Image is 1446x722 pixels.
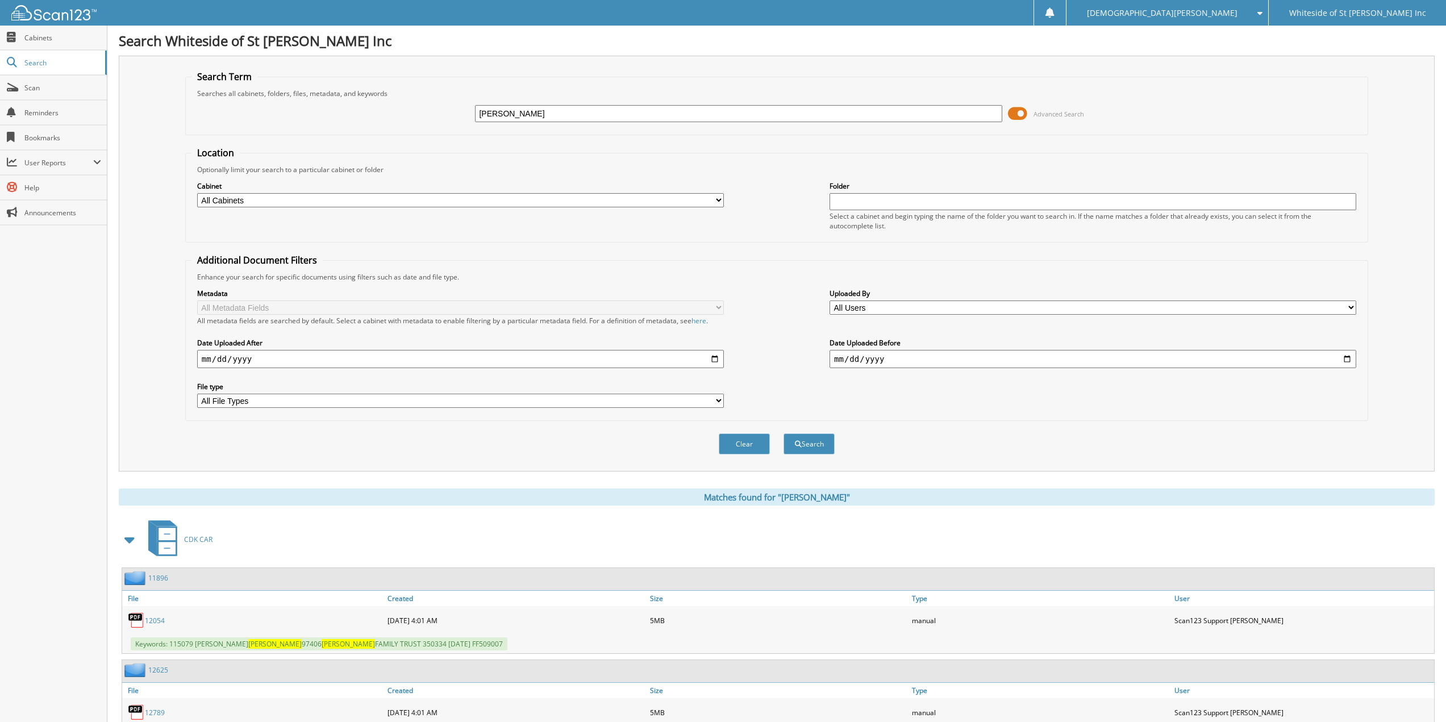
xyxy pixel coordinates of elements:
[24,58,99,68] span: Search
[191,70,257,83] legend: Search Term
[197,338,724,348] label: Date Uploaded After
[24,208,101,218] span: Announcements
[24,133,101,143] span: Bookmarks
[24,158,93,168] span: User Reports
[385,591,647,606] a: Created
[197,382,724,391] label: File type
[647,609,910,632] div: 5MB
[830,289,1356,298] label: Uploaded By
[145,616,165,625] a: 12054
[191,272,1362,282] div: Enhance your search for specific documents using filters such as date and file type.
[197,289,724,298] label: Metadata
[124,571,148,585] img: folder2.png
[248,639,302,649] span: [PERSON_NAME]
[191,165,1362,174] div: Optionally limit your search to a particular cabinet or folder
[1172,591,1434,606] a: User
[191,89,1362,98] div: Searches all cabinets, folders, files, metadata, and keywords
[191,254,323,266] legend: Additional Document Filters
[24,33,101,43] span: Cabinets
[119,489,1435,506] div: Matches found for "[PERSON_NAME]"
[830,350,1356,368] input: end
[122,591,385,606] a: File
[1289,10,1426,16] span: Whiteside of St [PERSON_NAME] Inc
[830,211,1356,231] div: Select a cabinet and begin typing the name of the folder you want to search in. If the name match...
[909,683,1172,698] a: Type
[1087,10,1237,16] span: [DEMOGRAPHIC_DATA][PERSON_NAME]
[322,639,375,649] span: [PERSON_NAME]
[128,704,145,721] img: PDF.png
[197,316,724,325] div: All metadata fields are searched by default. Select a cabinet with metadata to enable filtering b...
[184,535,212,544] span: CDK CAR
[24,183,101,193] span: Help
[191,147,240,159] legend: Location
[119,31,1435,50] h1: Search Whiteside of St [PERSON_NAME] Inc
[122,683,385,698] a: File
[141,517,212,562] a: CDK CAR
[124,663,148,677] img: folder2.png
[385,609,647,632] div: [DATE] 4:01 AM
[11,5,97,20] img: scan123-logo-white.svg
[148,573,168,583] a: 11896
[784,433,835,454] button: Search
[1172,609,1434,632] div: Scan123 Support [PERSON_NAME]
[197,181,724,191] label: Cabinet
[909,591,1172,606] a: Type
[909,609,1172,632] div: manual
[131,637,507,650] span: Keywords: 115079 [PERSON_NAME] 97406 FAMILY TRUST 350334 [DATE] FF509007
[647,591,910,606] a: Size
[24,108,101,118] span: Reminders
[1172,683,1434,698] a: User
[145,708,165,717] a: 12789
[148,665,168,675] a: 12625
[197,350,724,368] input: start
[1034,110,1084,118] span: Advanced Search
[830,181,1356,191] label: Folder
[385,683,647,698] a: Created
[830,338,1356,348] label: Date Uploaded Before
[691,316,706,325] a: here
[719,433,770,454] button: Clear
[128,612,145,629] img: PDF.png
[647,683,910,698] a: Size
[24,83,101,93] span: Scan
